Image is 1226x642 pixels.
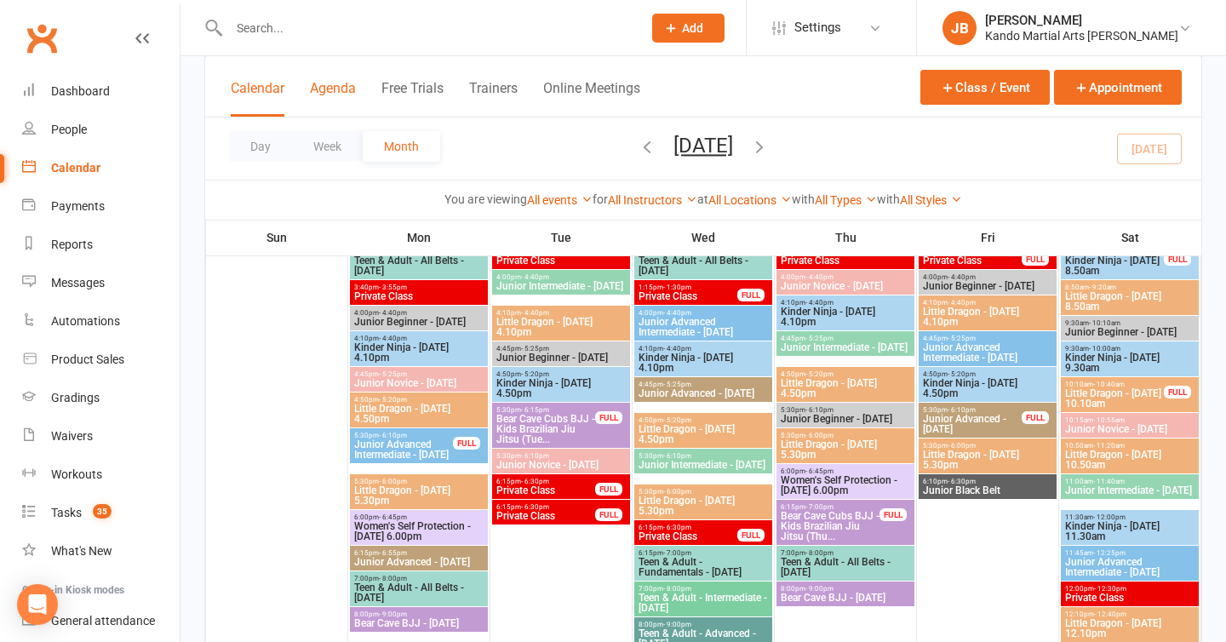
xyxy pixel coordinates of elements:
span: Private Class [496,255,627,266]
span: 11:30am [1064,513,1195,521]
span: - 12:40pm [1094,610,1126,618]
span: - 6:00pm [805,432,834,439]
div: Kando Martial Arts [PERSON_NAME] [985,28,1178,43]
span: Junior Novice - [DATE] [496,460,627,470]
span: - 9:20am [1089,284,1116,291]
span: Little Dragon - [DATE] 5.30pm [922,450,1053,470]
span: Teen & Adult - Intermediate - [DATE] [638,593,769,613]
span: Private Class [496,485,596,496]
span: Kinder Ninja - [DATE] 8.50am [1064,255,1165,276]
th: Mon [348,220,490,255]
th: Sun [206,220,348,255]
span: 4:50pm [353,396,484,404]
a: Reports [22,226,180,264]
strong: with [877,192,900,206]
a: Gradings [22,379,180,417]
span: - 11:20am [1093,442,1125,450]
a: Waivers [22,417,180,456]
th: Thu [775,220,917,255]
a: Clubworx [20,17,63,60]
button: Day [229,131,292,162]
span: Bear Cave BJJ - [DATE] [780,593,911,603]
span: Private Class [353,291,484,301]
a: All Styles [900,193,962,207]
span: Little Dragon - [DATE] 4.50pm [780,378,911,398]
div: FULL [1164,253,1191,266]
span: Kinder Ninja - [DATE] 4.50pm [496,378,627,398]
span: 4:00pm [496,273,627,281]
div: Messages [51,276,105,289]
span: - 6:10pm [805,406,834,414]
span: - 6:55pm [379,549,407,557]
span: - 6:45pm [805,467,834,475]
span: Junior Intermediate - [DATE] [1064,485,1195,496]
span: Junior Intermediate - [DATE] [780,342,911,353]
span: - 1:30pm [663,284,691,291]
span: 8:00pm [638,621,769,628]
span: Private Class [638,531,738,542]
span: Kinder Ninja - [DATE] 4.10pm [780,307,911,327]
span: Teen & Adult - All Belts - [DATE] [780,557,911,577]
span: Private Class [1064,593,1195,603]
div: Product Sales [51,353,124,366]
span: - 6:00pm [663,488,691,496]
span: Little Dragon - [DATE] 4.10pm [922,307,1053,327]
span: 4:00pm [353,309,484,317]
span: Junior Beginner - [DATE] [780,414,911,424]
strong: with [792,192,815,206]
div: JB [942,11,977,45]
button: Trainers [469,80,518,117]
span: - 5:25pm [663,381,691,388]
div: Open Intercom Messenger [17,584,58,625]
span: 4:10pm [638,345,769,353]
div: General attendance [51,614,155,628]
span: 8:00pm [780,585,911,593]
span: 4:00pm [922,273,1053,281]
span: - 5:20pm [805,370,834,378]
span: - 5:20pm [521,370,549,378]
span: - 10:00am [1089,345,1120,353]
span: - 8:00pm [663,585,691,593]
span: - 6:10pm [663,452,691,460]
span: Teen & Adult - All Belts - [DATE] [638,255,769,276]
span: 4:50pm [638,416,769,424]
span: 10:15am [1064,416,1195,424]
span: Junior Advanced - [DATE] [638,388,769,398]
span: - 4:40pm [379,309,407,317]
div: FULL [1022,411,1049,424]
span: 4:10pm [353,335,484,342]
div: Waivers [51,429,93,443]
span: - 4:40pm [521,273,549,281]
span: 5:30pm [496,406,596,414]
div: People [51,123,87,136]
span: - 3:55pm [379,284,407,291]
span: - 4:40pm [805,273,834,281]
strong: You are viewing [444,192,527,206]
span: Kinder Ninja - [DATE] 4.50pm [922,378,1053,398]
span: - 12:25pm [1093,549,1126,557]
span: Junior Advanced Intermediate - [DATE] [638,317,769,337]
a: All Instructors [608,193,697,207]
div: Dashboard [51,84,110,98]
a: Calendar [22,149,180,187]
span: 4:45pm [780,335,911,342]
span: Private Class [638,291,738,301]
div: FULL [737,529,765,542]
span: - 7:00pm [663,549,691,557]
a: Workouts [22,456,180,494]
span: Little Dragon - [DATE] 12.10pm [1064,618,1195,639]
span: 5:30pm [780,432,911,439]
input: Search... [224,16,630,40]
span: - 6:10pm [379,432,407,439]
button: Appointment [1054,70,1182,105]
span: - 5:25pm [521,345,549,353]
span: Junior Novice - [DATE] [353,378,484,388]
div: Workouts [51,467,102,481]
div: Gradings [51,391,100,404]
span: 6:15pm [496,478,596,485]
button: Month [363,131,440,162]
span: 4:00pm [638,309,769,317]
span: - 7:00pm [805,503,834,511]
div: FULL [595,508,622,521]
span: Kinder Ninja - [DATE] 11.30am [1064,521,1195,542]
